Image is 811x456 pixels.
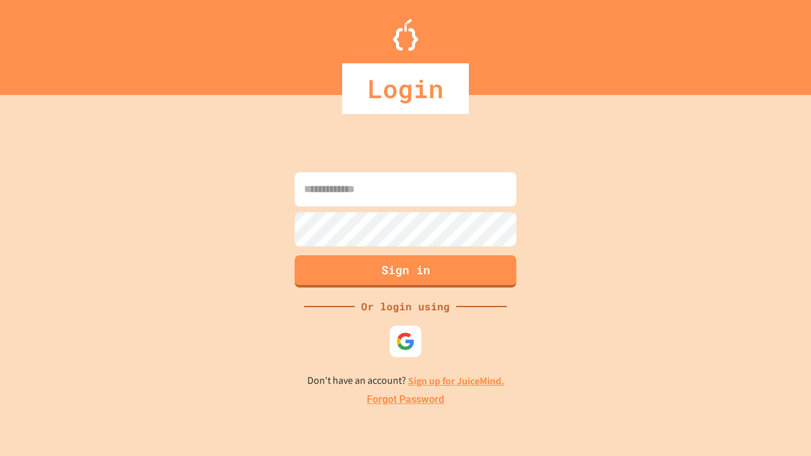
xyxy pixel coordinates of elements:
[295,255,516,288] button: Sign in
[307,373,504,389] p: Don't have an account?
[355,299,456,314] div: Or login using
[408,374,504,388] a: Sign up for JuiceMind.
[393,19,418,51] img: Logo.svg
[396,332,415,351] img: google-icon.svg
[342,63,469,114] div: Login
[367,392,444,407] a: Forgot Password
